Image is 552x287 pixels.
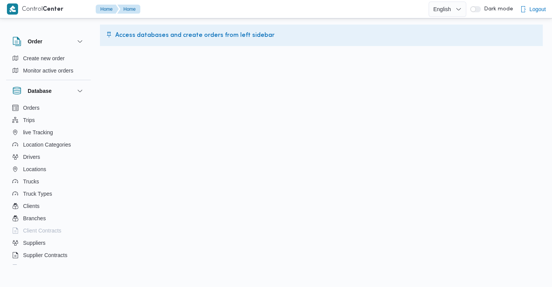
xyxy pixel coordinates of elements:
[9,212,88,224] button: Branches
[23,263,42,272] span: Devices
[9,237,88,249] button: Suppliers
[12,86,85,96] button: Database
[23,103,40,112] span: Orders
[9,249,88,261] button: Supplier Contracts
[23,251,67,260] span: Supplier Contracts
[529,5,546,14] span: Logout
[7,3,18,15] img: X8yXhbKr1z7QwAAAABJRU5ErkJggg==
[9,224,88,237] button: Client Contracts
[115,31,274,40] span: Access databases and create orders from left sidebar
[481,6,513,12] span: Dark mode
[23,165,46,174] span: Locations
[9,175,88,188] button: Trucks
[23,128,53,137] span: live Tracking
[23,140,71,149] span: Location Categories
[517,2,549,17] button: Logout
[23,214,46,223] span: Branches
[23,238,45,247] span: Suppliers
[9,114,88,126] button: Trips
[9,261,88,274] button: Devices
[28,37,42,46] h3: Order
[9,64,88,77] button: Monitor active orders
[6,102,91,268] div: Database
[9,102,88,114] button: Orders
[23,152,40,162] span: Drivers
[12,37,85,46] button: Order
[23,177,39,186] span: Trucks
[9,163,88,175] button: Locations
[9,139,88,151] button: Location Categories
[28,86,52,96] h3: Database
[9,200,88,212] button: Clients
[23,54,65,63] span: Create new order
[9,188,88,200] button: Truck Types
[23,66,73,75] span: Monitor active orders
[23,189,52,198] span: Truck Types
[43,7,63,12] b: Center
[23,226,62,235] span: Client Contracts
[23,115,35,125] span: Trips
[9,52,88,64] button: Create new order
[6,52,91,80] div: Order
[9,151,88,163] button: Drivers
[9,126,88,139] button: live Tracking
[23,201,40,211] span: Clients
[96,5,119,14] button: Home
[117,5,140,14] button: Home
